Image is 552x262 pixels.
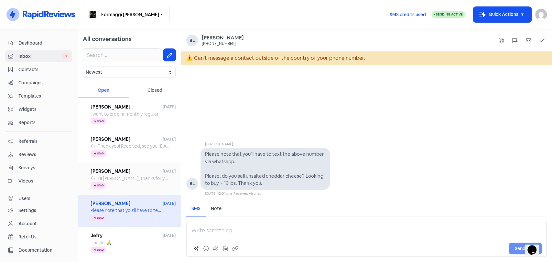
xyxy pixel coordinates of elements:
[5,117,72,129] a: Reports
[5,204,72,216] a: Settings
[18,234,69,240] span: Refer Us
[191,205,200,212] div: SMS
[18,79,69,86] span: Campaigns
[91,232,163,239] span: Jefry
[83,6,170,23] button: Formaggi [PERSON_NAME]
[83,48,161,61] input: Search...
[18,93,69,100] span: Templates
[436,12,463,16] span: Sending Active
[18,119,69,126] span: Reports
[18,220,37,227] div: Account
[18,66,69,73] span: Contacts
[18,40,69,47] span: Dashboard
[535,9,547,20] img: User
[83,35,132,43] span: All conversations
[5,50,72,62] a: Inbox 0
[431,11,465,18] a: Sending Active
[91,103,163,111] span: [PERSON_NAME]
[5,64,72,76] a: Contacts
[97,248,104,251] span: Lead
[5,218,72,230] a: Account
[78,83,129,98] div: Open
[18,151,69,158] span: Reviews
[91,136,163,143] span: [PERSON_NAME]
[5,37,72,49] a: Dashboard
[524,36,533,45] button: Mark as unread
[5,193,72,204] a: Users
[97,152,104,155] span: Lead
[232,191,261,196] div: · Received via
[537,36,547,45] button: Mark as closed
[129,83,181,98] div: Closed
[18,106,69,113] span: Widgets
[163,136,176,142] span: [DATE]
[62,53,69,59] span: 0
[5,77,72,89] a: Campaigns
[510,36,520,45] button: Flag conversation
[18,207,36,214] div: Settings
[390,11,426,18] span: SMS credits used
[91,207,396,213] span: Please note that you’ll have to text the above number via whatsapp. Please, do you sell unsalted ...
[5,162,72,174] a: Surveys
[202,35,244,41] a: [PERSON_NAME]
[181,52,552,65] div: ⚠ Can't message a contact outside of the country of your phone number.
[384,11,431,17] a: SMS credits used
[254,191,261,196] span: chat
[5,135,72,147] a: Referrals
[205,141,330,148] div: [PERSON_NAME]
[202,41,236,47] div: [PHONE_NUMBER]
[163,104,176,110] span: [DATE]
[5,231,72,243] a: Refer Us
[97,184,104,187] span: Lead
[91,111,347,117] span: I want to order a monthly regular cheese and wine delivery for my brother in [GEOGRAPHIC_DATA]. H...
[18,195,30,202] div: Users
[18,164,69,171] span: Surveys
[186,35,198,46] div: Bl
[211,205,222,212] div: Note
[97,120,104,122] span: Lead
[98,143,173,149] span: Thank you! Received, see you [DATE]
[18,178,69,184] span: Videos
[5,244,72,256] a: Documentation
[163,201,176,206] span: [DATE]
[97,216,104,219] span: Lead
[91,240,112,246] span: Thanks 🙏
[5,175,72,187] a: Videos
[163,233,176,238] span: [DATE]
[18,138,69,145] span: Referrals
[525,236,546,256] iframe: chat widget
[5,103,72,115] a: Widgets
[163,168,176,174] span: [DATE]
[205,151,325,186] pre: Please note that you’ll have to text the above number via whatsapp. Please, do you sell unsalted ...
[91,200,163,207] span: [PERSON_NAME]
[5,149,72,161] a: Reviews
[473,7,531,22] button: Quick Actions
[186,178,198,190] div: BL
[91,168,163,175] span: [PERSON_NAME]
[98,175,292,181] span: Hi [PERSON_NAME], thanks for your messages. We have send you an email. Have a good night.
[18,53,62,60] span: Inbox
[205,191,232,196] div: [DATE] 12:01 pm
[5,90,72,102] a: Templates
[496,36,506,45] button: Show system messages
[18,247,69,254] span: Documentation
